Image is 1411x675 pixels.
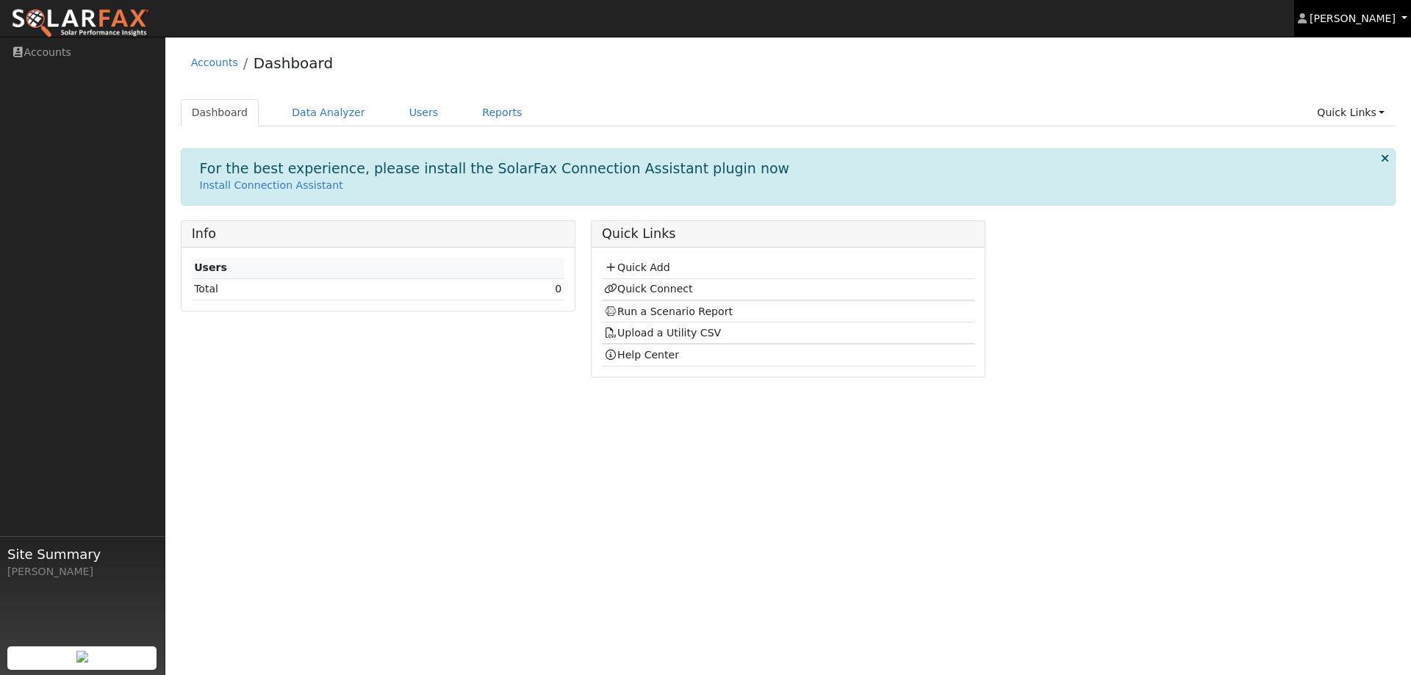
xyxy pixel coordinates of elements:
h5: Quick Links [602,226,974,242]
a: 0 [555,283,561,295]
span: Site Summary [7,544,157,564]
a: Quick Add [604,261,669,273]
a: Data Analyzer [281,99,376,126]
a: Quick Links [1306,99,1396,126]
a: Install Connection Assistant [200,179,343,191]
a: Upload a Utility CSV [604,327,721,339]
a: Accounts [191,57,238,68]
a: Run a Scenario Report [604,306,733,317]
h1: For the best experience, please install the SolarFax Connection Assistant plugin now [200,160,790,177]
strong: Users [194,261,227,273]
div: [PERSON_NAME] [7,564,157,580]
a: Help Center [604,349,679,361]
a: Users [398,99,450,126]
h5: Info [192,226,564,242]
a: Reports [471,99,533,126]
img: retrieve [76,651,88,663]
a: Dashboard [181,99,259,126]
a: Quick Connect [604,283,692,295]
span: [PERSON_NAME] [1310,12,1396,24]
img: SolarFax [11,8,149,39]
a: Dashboard [254,54,334,72]
td: Total [192,278,458,300]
